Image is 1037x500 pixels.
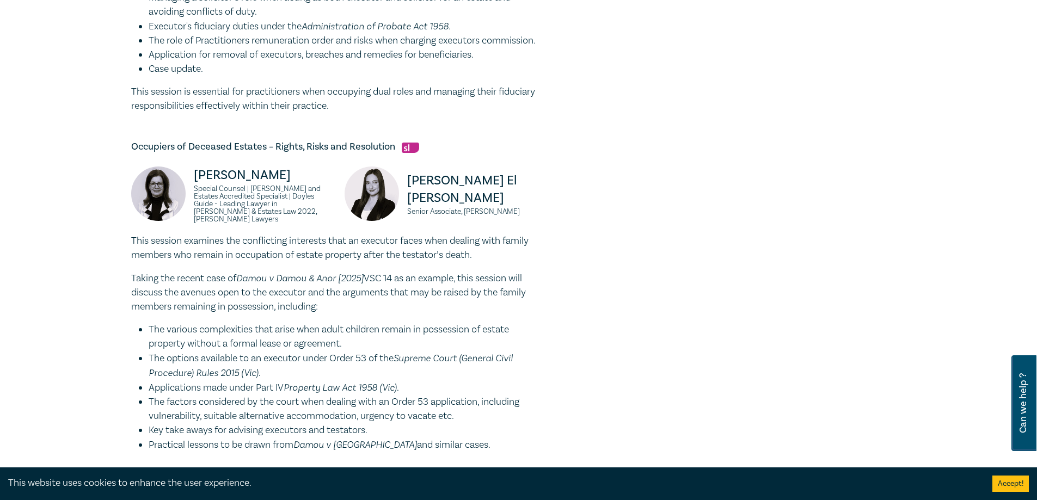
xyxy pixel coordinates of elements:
[131,85,545,113] p: This session is essential for practitioners when occupying dual roles and managing their fiduciar...
[149,48,545,62] li: Application for removal of executors, breaches and remedies for beneficiaries.
[131,140,545,153] h5: Occupiers of Deceased Estates – Rights, Risks and Resolution
[992,476,1029,492] button: Accept cookies
[302,20,449,32] em: Administration of Probate Act 1958
[8,476,976,490] div: This website uses cookies to enhance the user experience.
[236,272,364,283] em: Damou v Damou & Anor [2025]
[149,351,545,380] li: The options available to an executor under Order 53 of the
[402,143,419,153] img: Substantive Law
[284,381,399,393] em: Property Law Act 1958 (Vic).
[407,208,545,215] small: Senior Associate, [PERSON_NAME]
[149,34,545,48] li: The role of Practitioners remuneration order and risks when charging executors commission.
[131,271,545,314] p: Taking the recent case of VSC 14 as an example, this session will discuss the avenues open to the...
[131,166,186,221] img: Debra Davis
[131,234,545,262] p: This session examines the conflicting interests that an executor faces when dealing with family m...
[345,166,399,221] img: Alina El Jawhari
[149,62,545,76] li: Case update.
[149,19,545,34] li: Executor's fiduciary duties under the .
[1018,362,1028,445] span: Can we help ?
[149,323,545,351] li: The various complexities that arise when adult children remain in possession of estate property w...
[149,395,545,423] li: The factors considered by the court when dealing with an Order 53 application, including vulnerab...
[149,380,545,395] li: Applications made under Part IV
[407,172,545,207] p: [PERSON_NAME] El [PERSON_NAME]
[293,439,417,450] em: Damou v [GEOGRAPHIC_DATA]
[194,185,332,223] small: Special Counsel | [PERSON_NAME] and Estates Accredited Specialist | Doyles Guide - Leading Lawyer...
[194,166,332,184] p: [PERSON_NAME]
[149,437,545,452] li: Practical lessons to be drawn from and similar cases.
[149,423,545,437] li: Key take aways for advising executors and testators.
[149,352,513,378] em: Supreme Court (General Civil Procedure) Rules 2015 (Vic).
